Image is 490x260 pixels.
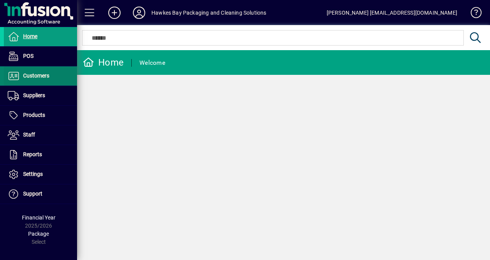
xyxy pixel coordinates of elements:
[23,151,42,157] span: Reports
[23,191,42,197] span: Support
[127,6,151,20] button: Profile
[23,53,34,59] span: POS
[139,57,165,69] div: Welcome
[465,2,480,27] a: Knowledge Base
[28,231,49,237] span: Package
[4,184,77,204] a: Support
[4,47,77,66] a: POS
[83,56,124,69] div: Home
[23,92,45,98] span: Suppliers
[327,7,457,19] div: [PERSON_NAME] [EMAIL_ADDRESS][DOMAIN_NAME]
[23,132,35,138] span: Staff
[23,171,43,177] span: Settings
[23,73,49,79] span: Customers
[151,7,267,19] div: Hawkes Bay Packaging and Cleaning Solutions
[4,86,77,105] a: Suppliers
[4,66,77,86] a: Customers
[4,106,77,125] a: Products
[23,33,37,39] span: Home
[22,214,55,221] span: Financial Year
[23,112,45,118] span: Products
[4,165,77,184] a: Settings
[4,145,77,164] a: Reports
[4,125,77,145] a: Staff
[102,6,127,20] button: Add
